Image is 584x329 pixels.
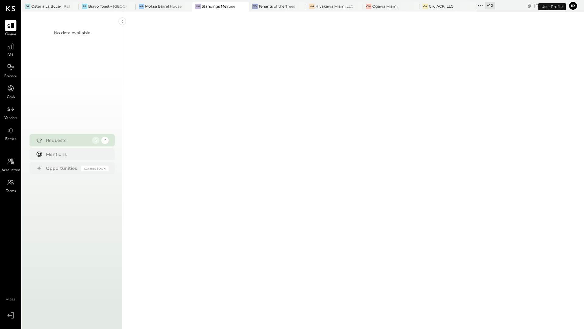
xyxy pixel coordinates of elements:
div: Cru ACK, LLC [429,4,454,9]
div: No data available [54,30,90,36]
div: [DATE] [534,3,567,9]
div: Tenants of the Trees [259,4,295,9]
a: Accountant [0,156,21,173]
div: Osteria La Buca- [PERSON_NAME][GEOGRAPHIC_DATA] [31,4,70,9]
div: copy link [527,2,533,9]
span: Balance [4,74,17,79]
a: Teams [0,176,21,194]
div: 2 [101,137,109,144]
div: Moksa Barrel House [145,4,182,9]
button: Ir [568,1,578,11]
div: Coming Soon [81,166,109,171]
a: Vendors [0,104,21,121]
div: 1 [92,137,99,144]
a: Cash [0,83,21,100]
span: Queue [5,32,16,37]
span: Vendors [4,116,17,121]
div: HM [309,4,315,9]
div: Requests [46,137,89,143]
span: Entries [5,137,16,142]
div: To [252,4,258,9]
span: P&L [7,53,14,58]
div: Hiyakawa Miami LLC [315,4,353,9]
div: Standings Melrose [202,4,235,9]
div: MB [139,4,144,9]
span: Accountant [2,168,20,173]
div: Ogawa Miami [372,4,398,9]
div: Mentions [46,151,106,157]
a: Queue [0,20,21,37]
a: Balance [0,62,21,79]
div: BT [82,4,87,9]
div: User Profile [538,3,566,10]
span: Teams [6,189,16,194]
a: Entries [0,125,21,142]
div: SM [195,4,201,9]
span: Cash [7,95,15,100]
div: OM [366,4,371,9]
div: Opportunities [46,165,78,171]
div: Bravo Toast – [GEOGRAPHIC_DATA] [88,4,127,9]
div: OL [25,4,30,9]
a: P&L [0,41,21,58]
div: + 12 [485,2,495,9]
div: CA [422,4,428,9]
